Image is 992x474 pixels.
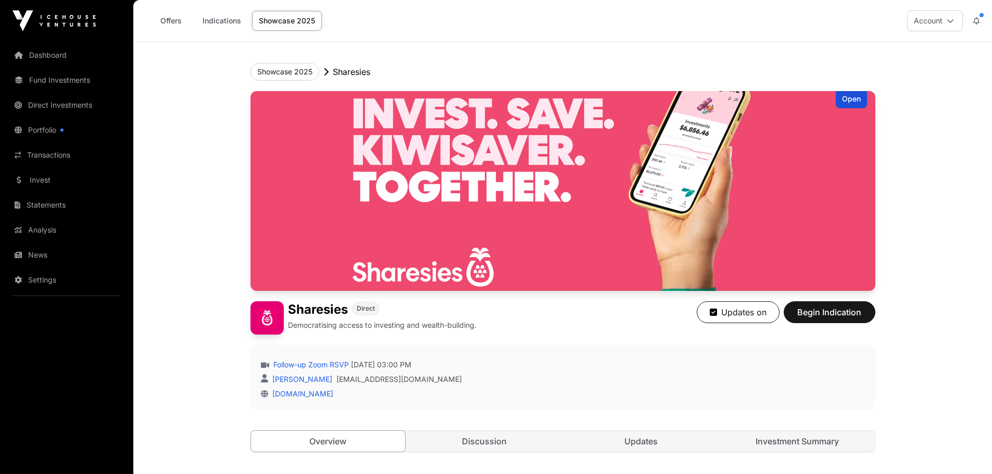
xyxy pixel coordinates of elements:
[333,66,370,78] p: Sharesies
[8,44,125,67] a: Dashboard
[8,69,125,92] a: Fund Investments
[8,169,125,191] a: Invest
[836,91,867,108] div: Open
[250,63,319,81] button: Showcase 2025
[270,375,332,383] a: [PERSON_NAME]
[288,301,348,318] h1: Sharesies
[564,431,719,452] a: Updates
[940,424,992,474] iframe: Chat Widget
[271,360,349,370] a: Follow-up Zoom RSVP
[907,10,963,31] button: Account
[268,389,333,398] a: [DOMAIN_NAME]
[8,119,125,142] a: Portfolio
[250,430,406,452] a: Overview
[351,360,411,370] span: [DATE] 03:00 PM
[407,431,562,452] a: Discussion
[336,374,462,385] a: [EMAIL_ADDRESS][DOMAIN_NAME]
[250,301,284,335] img: Sharesies
[8,144,125,166] a: Transactions
[250,91,875,291] img: Sharesies
[357,304,375,313] span: Direct
[720,431,875,452] a: Investment Summary
[797,306,862,318] span: Begin Indication
[784,301,875,323] button: Begin Indication
[196,11,248,31] a: Indications
[150,11,192,31] a: Offers
[8,244,125,266] a: News
[784,312,875,322] a: Begin Indication
[697,301,780,323] button: Updates on
[288,320,476,330] p: Democratising access to investing and wealth-building.
[8,219,125,241] a: Analysis
[251,431,875,452] nav: Tabs
[8,268,125,291] a: Settings
[12,10,96,31] img: Icehouse Ventures Logo
[252,11,322,31] a: Showcase 2025
[8,94,125,117] a: Direct Investments
[8,194,125,216] a: Statements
